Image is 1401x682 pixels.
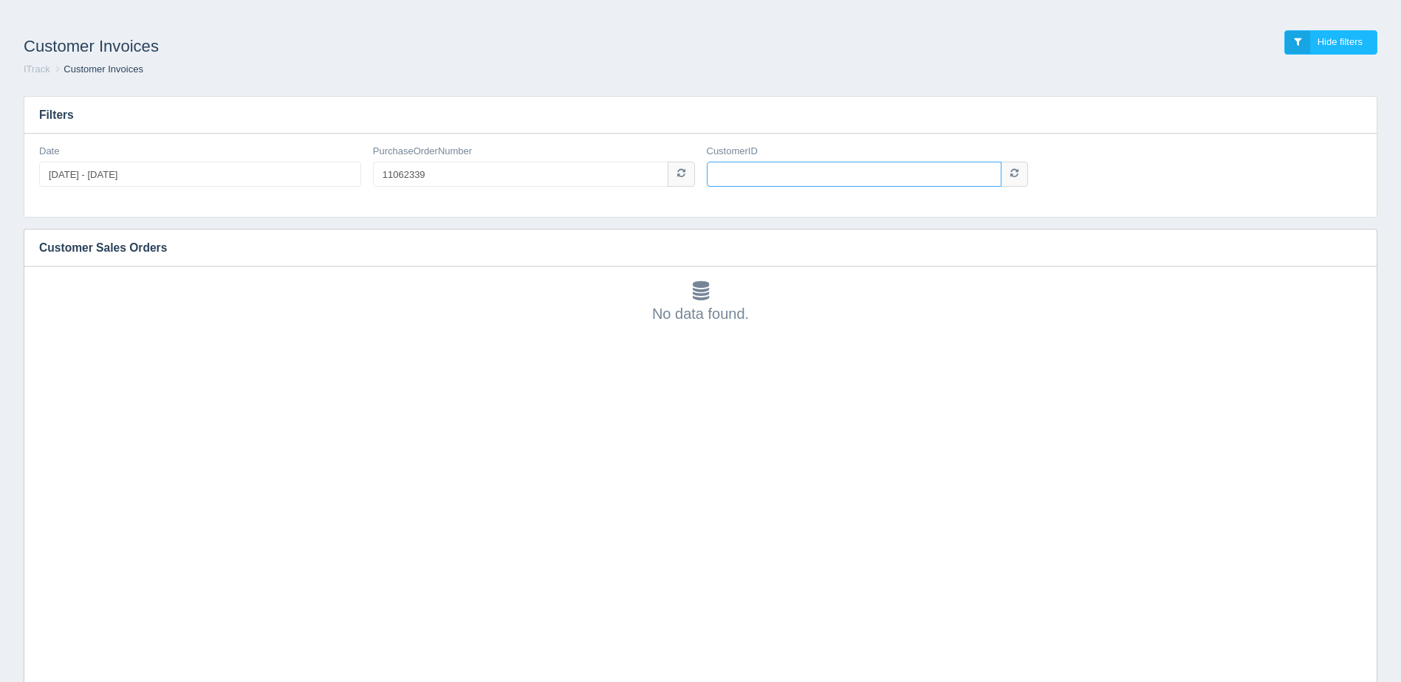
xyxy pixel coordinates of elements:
[373,145,472,159] label: PurchaseOrderNumber
[707,145,758,159] label: CustomerID
[52,63,143,77] li: Customer Invoices
[24,97,1377,134] h3: Filters
[39,281,1362,324] div: No data found.
[1318,36,1363,47] span: Hide filters
[24,63,50,75] a: ITrack
[1284,30,1377,55] a: Hide filters
[24,230,1354,266] h3: Customer Sales Orders
[39,145,59,159] label: Date
[24,30,701,63] h1: Customer Invoices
